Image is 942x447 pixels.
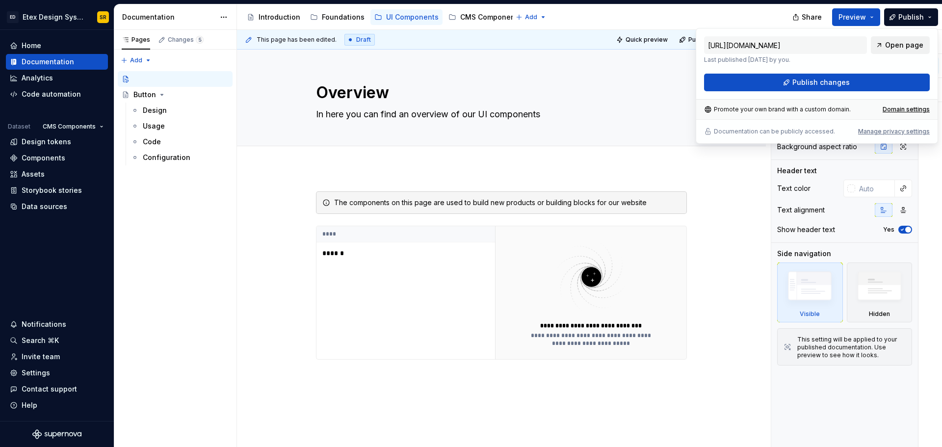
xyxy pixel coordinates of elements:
a: Domain settings [883,105,930,113]
button: Share [787,8,828,26]
textarea: Overview [314,81,685,105]
div: Header text [777,166,817,176]
div: This setting will be applied to your published documentation. Use preview to see how it looks. [797,336,906,359]
a: Design [127,103,233,118]
div: Side navigation [777,249,831,259]
a: Documentation [6,54,108,70]
span: Draft [356,36,371,44]
div: CMS Components [460,12,522,22]
a: Data sources [6,199,108,214]
a: Home [6,38,108,53]
div: Assets [22,169,45,179]
span: Add [130,56,142,64]
div: Show header text [777,225,835,235]
a: Overview [118,71,233,87]
div: Analytics [22,73,53,83]
div: Code automation [22,89,81,99]
button: Add [118,53,155,67]
p: Documentation can be publicly accessed. [714,128,835,135]
div: Design [143,105,167,115]
div: Foundations [322,12,365,22]
div: SR [100,13,106,21]
a: Introduction [243,9,304,25]
a: Usage [127,118,233,134]
label: Yes [883,226,894,234]
span: CMS Components [43,123,96,131]
button: Contact support [6,381,108,397]
button: CMS Components [38,120,108,133]
span: Open page [885,40,923,50]
a: Invite team [6,349,108,365]
div: Visible [777,263,843,322]
div: Etex Design System [23,12,85,22]
div: Usage [143,121,165,131]
div: Notifications [22,319,66,329]
a: Design tokens [6,134,108,150]
div: Text alignment [777,205,825,215]
div: Configuration [143,153,190,162]
button: Publish changes [676,33,740,47]
button: Help [6,397,108,413]
div: Help [22,400,37,410]
span: Publish changes [688,36,736,44]
div: Dataset [8,123,30,131]
button: Add [513,10,549,24]
div: Contact support [22,384,77,394]
button: EDEtex Design SystemSR [2,6,112,27]
textarea: In here you can find an overview of our UI components [314,106,685,122]
a: Storybook stories [6,183,108,198]
a: Open page [871,36,930,54]
a: Analytics [6,70,108,86]
div: Text color [777,184,811,193]
svg: Supernova Logo [32,429,81,439]
div: Visible [800,310,820,318]
span: Add [525,13,537,21]
div: Pages [122,36,150,44]
div: Button [133,90,156,100]
button: Publish changes [704,74,930,91]
div: Documentation [122,12,215,22]
div: Background aspect ratio [777,142,857,152]
span: This page has been edited. [257,36,337,44]
input: Auto [855,180,895,197]
span: 5 [196,36,204,44]
span: Preview [838,12,866,22]
button: Preview [832,8,880,26]
span: Publish [898,12,924,22]
button: Search ⌘K [6,333,108,348]
div: Documentation [22,57,74,67]
a: CMS Components [445,9,525,25]
div: Page tree [118,71,233,165]
a: Components [6,150,108,166]
div: Hidden [847,263,913,322]
div: Changes [168,36,204,44]
div: Promote your own brand with a custom domain. [704,105,851,113]
a: Button [118,87,233,103]
a: Code [127,134,233,150]
a: Configuration [127,150,233,165]
button: Publish [884,8,938,26]
div: Data sources [22,202,67,211]
span: Publish changes [792,78,850,87]
div: Code [143,137,161,147]
div: Search ⌘K [22,336,59,345]
div: Invite team [22,352,60,362]
div: Page tree [243,7,511,27]
a: Assets [6,166,108,182]
span: Share [802,12,822,22]
a: UI Components [370,9,443,25]
span: Quick preview [626,36,668,44]
div: Home [22,41,41,51]
div: Storybook stories [22,185,82,195]
a: Settings [6,365,108,381]
button: Manage privacy settings [858,128,930,135]
div: The components on this page are used to build new products or building blocks for our website [334,198,680,208]
button: Notifications [6,316,108,332]
div: Hidden [869,310,890,318]
div: Components [22,153,65,163]
div: Design tokens [22,137,71,147]
button: Quick preview [613,33,672,47]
